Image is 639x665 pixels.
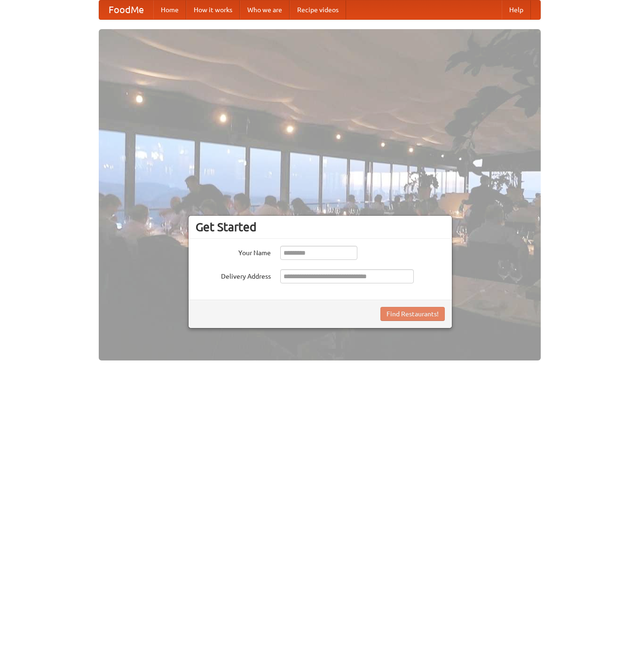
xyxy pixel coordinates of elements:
[380,307,445,321] button: Find Restaurants!
[196,220,445,234] h3: Get Started
[290,0,346,19] a: Recipe videos
[153,0,186,19] a: Home
[196,246,271,258] label: Your Name
[240,0,290,19] a: Who we are
[186,0,240,19] a: How it works
[99,0,153,19] a: FoodMe
[196,269,271,281] label: Delivery Address
[502,0,531,19] a: Help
